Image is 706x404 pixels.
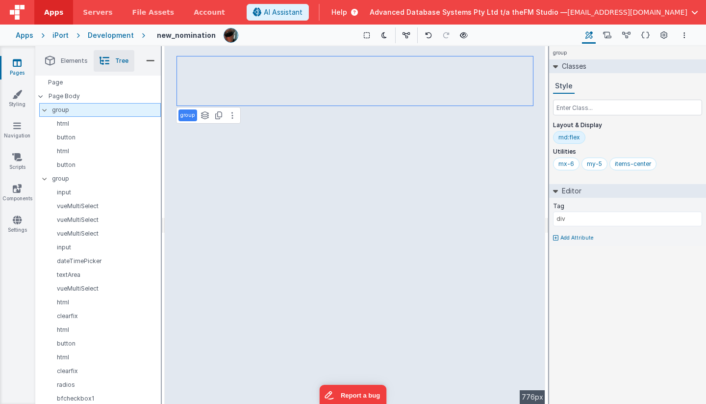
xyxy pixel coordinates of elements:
[88,30,134,40] div: Development
[47,120,161,128] p: html
[549,46,571,59] h4: group
[615,160,651,168] div: items-center
[224,28,238,42] img: 51bd7b176fb848012b2e1c8b642a23b7
[52,30,69,40] div: iPort
[115,57,128,65] span: Tree
[47,312,161,320] p: clearfix
[35,76,161,89] div: Page
[558,134,580,141] div: md:flex
[47,353,161,361] p: html
[180,111,195,119] p: group
[47,271,161,279] p: textArea
[47,147,161,155] p: html
[47,257,161,265] p: dateTimePicker
[587,160,602,168] div: my-5
[16,30,33,40] div: Apps
[370,7,567,17] span: Advanced Database Systems Pty Ltd t/a theFM Studio —
[47,326,161,334] p: html
[47,189,161,196] p: input
[47,381,161,389] p: radios
[61,57,88,65] span: Elements
[553,121,702,129] p: Layout & Display
[558,184,581,198] h2: Editor
[47,202,161,210] p: vueMultiSelect
[47,298,161,306] p: html
[558,160,574,168] div: mx-6
[47,161,161,169] p: button
[47,134,161,141] p: button
[132,7,175,17] span: File Assets
[47,230,161,238] p: vueMultiSelect
[560,234,594,242] p: Add Attribute
[679,29,690,41] button: Options
[553,234,702,242] button: Add Attribute
[264,7,303,17] span: AI Assistant
[247,4,309,21] button: AI Assistant
[52,105,160,115] p: group
[47,395,161,403] p: bfcheckbox1
[567,7,687,17] span: [EMAIL_ADDRESS][DOMAIN_NAME]
[47,243,161,251] p: input
[52,173,161,184] p: group
[553,148,702,156] p: Utilities
[49,92,161,100] p: Page Body
[47,216,161,224] p: vueMultiSelect
[558,59,586,73] h2: Classes
[370,7,698,17] button: Advanced Database Systems Pty Ltd t/a theFM Studio — [EMAIL_ADDRESS][DOMAIN_NAME]
[553,100,702,115] input: Enter Class...
[47,285,161,293] p: vueMultiSelect
[157,31,216,39] h4: new_nomination
[553,202,564,210] label: Tag
[47,340,161,348] p: button
[47,367,161,375] p: clearfix
[44,7,63,17] span: Apps
[553,79,575,94] button: Style
[165,46,545,404] div: -->
[83,7,112,17] span: Servers
[520,390,545,404] div: 776px
[331,7,347,17] span: Help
